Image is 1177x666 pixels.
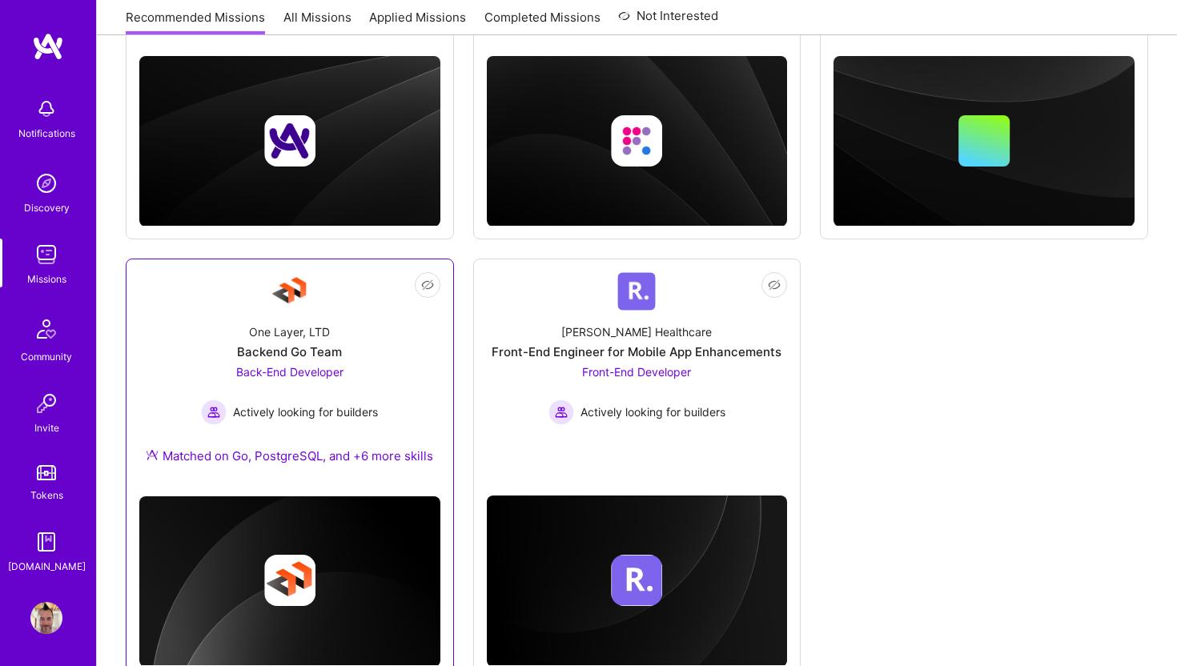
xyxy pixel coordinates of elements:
[561,323,712,340] div: [PERSON_NAME] Healthcare
[139,56,440,226] img: cover
[421,279,434,291] i: icon EyeClosed
[264,115,315,166] img: Company logo
[233,403,378,420] span: Actively looking for builders
[21,348,72,365] div: Community
[611,115,662,166] img: Company logo
[617,272,656,311] img: Company Logo
[236,365,343,379] span: Back-End Developer
[34,419,59,436] div: Invite
[30,602,62,634] img: User Avatar
[548,399,574,425] img: Actively looking for builders
[126,9,265,35] a: Recommended Missions
[237,343,342,360] div: Backend Go Team
[249,323,330,340] div: One Layer, LTD
[32,32,64,61] img: logo
[201,399,227,425] img: Actively looking for builders
[618,6,718,35] a: Not Interested
[611,555,662,606] img: Company logo
[484,9,601,35] a: Completed Missions
[24,199,70,216] div: Discovery
[283,9,351,35] a: All Missions
[8,558,86,575] div: [DOMAIN_NAME]
[26,602,66,634] a: User Avatar
[582,365,691,379] span: Front-End Developer
[30,239,62,271] img: teamwork
[27,271,66,287] div: Missions
[369,9,466,35] a: Applied Missions
[487,495,788,666] img: cover
[30,487,63,504] div: Tokens
[834,56,1135,226] img: cover
[146,447,433,464] div: Matched on Go, PostgreSQL, and +6 more skills
[768,279,781,291] i: icon EyeClosed
[30,387,62,419] img: Invite
[492,343,781,360] div: Front-End Engineer for Mobile App Enhancements
[30,93,62,125] img: bell
[27,310,66,348] img: Community
[487,272,788,463] a: Company Logo[PERSON_NAME] HealthcareFront-End Engineer for Mobile App EnhancementsFront-End Devel...
[139,272,440,483] a: Company LogoOne Layer, LTDBackend Go TeamBack-End Developer Actively looking for buildersActively...
[264,555,315,606] img: Company logo
[271,272,309,311] img: Company Logo
[18,125,75,142] div: Notifications
[30,167,62,199] img: discovery
[37,465,56,480] img: tokens
[146,448,159,461] img: Ateam Purple Icon
[487,56,788,226] img: cover
[580,403,725,420] span: Actively looking for builders
[30,526,62,558] img: guide book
